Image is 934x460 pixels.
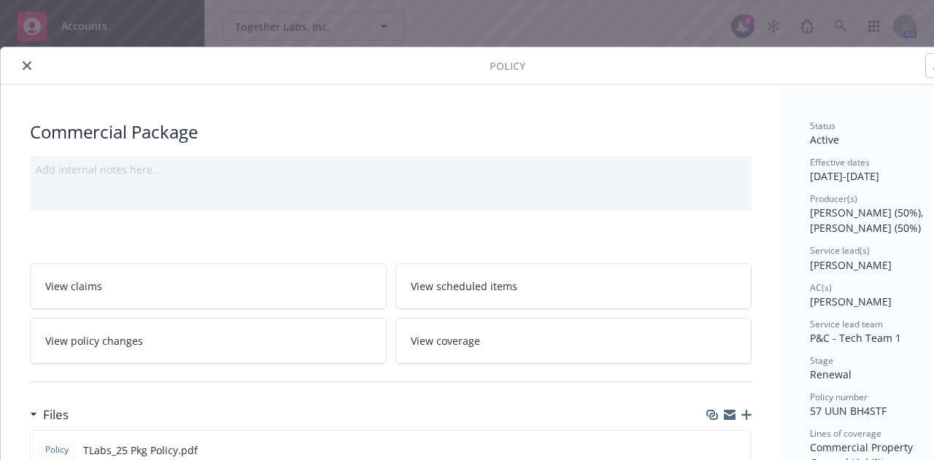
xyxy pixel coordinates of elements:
span: [PERSON_NAME] (50%), [PERSON_NAME] (50%) [810,206,927,235]
span: Effective dates [810,156,870,168]
span: P&C - Tech Team 1 [810,331,901,345]
span: View claims [45,278,102,294]
span: [PERSON_NAME] [810,295,892,308]
div: Files [30,405,69,424]
span: Status [810,120,835,132]
span: Renewal [810,367,852,381]
span: AC(s) [810,281,832,294]
span: View coverage [411,333,480,348]
button: close [18,57,36,74]
span: Active [810,133,839,147]
span: 57 UUN BH4STF [810,404,887,418]
span: Policy [490,58,525,74]
span: Lines of coverage [810,427,881,440]
span: [PERSON_NAME] [810,258,892,272]
span: Service lead(s) [810,244,870,257]
span: View scheduled items [411,278,517,294]
a: View policy changes [30,318,387,364]
h3: Files [43,405,69,424]
span: Policy [42,443,72,456]
div: Commercial Package [30,120,752,144]
span: Producer(s) [810,192,857,205]
span: Stage [810,354,833,367]
span: Service lead team [810,318,883,330]
span: Policy number [810,391,868,403]
div: Add internal notes here... [36,162,746,177]
a: View scheduled items [395,263,752,309]
span: View policy changes [45,333,143,348]
button: download file [709,443,720,458]
span: TLabs_25 Pkg Policy.pdf [83,443,198,458]
button: preview file [732,443,745,458]
a: View coverage [395,318,752,364]
a: View claims [30,263,387,309]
